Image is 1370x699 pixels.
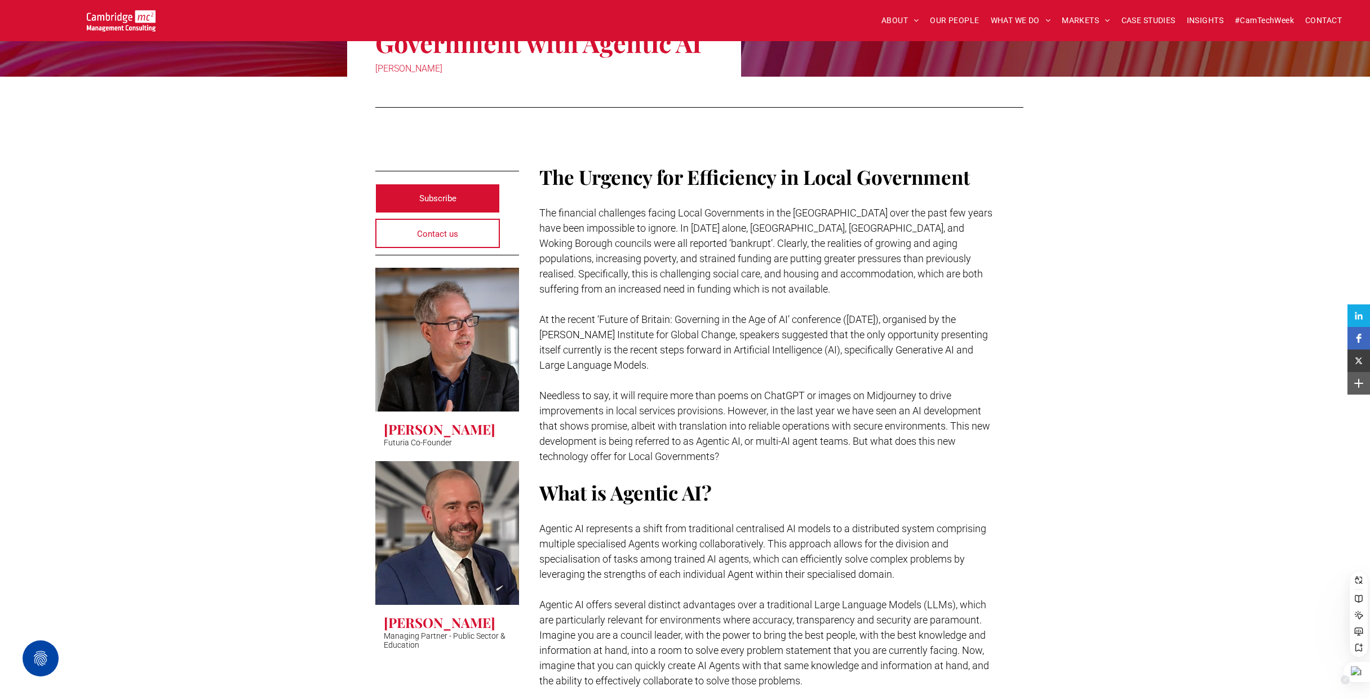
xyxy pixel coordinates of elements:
[539,313,988,371] span: At the recent ‘Future of Britain: Governing in the Age of AI’ conference ([DATE]), organised by t...
[539,599,986,626] span: Agentic AI offers several distinct advantages over a traditional Large Language Models (LLMs), wh...
[384,631,511,649] p: Managing Partner - Public Sector & Education
[375,61,713,77] div: [PERSON_NAME]
[375,219,500,248] a: Contact us
[539,479,712,506] span: What is Agentic AI?
[375,3,713,56] h1: Accelerating Local Government with Agentic AI
[375,184,500,213] a: Subscribe
[539,390,990,462] span: Needless to say, it will require more than poems on ChatGPT or images on Midjourney to drive impr...
[384,438,452,447] p: Futuria Co-Founder
[419,184,456,213] span: Subscribe
[1300,12,1347,29] a: CONTACT
[924,12,985,29] a: OUR PEOPLE
[384,420,495,438] h3: [PERSON_NAME]
[876,12,925,29] a: ABOUT
[87,12,156,24] a: Your Business Transformed | Cambridge Management Consulting
[1229,12,1300,29] a: #CamTechWeek
[1116,12,1181,29] a: CASE STUDIES
[539,629,989,687] span: Imagine you are a council leader, with the power to bring the best people, with the best knowledg...
[539,523,986,580] span: Agentic AI represents a shift from traditional centralised AI models to a distributed system comp...
[1056,12,1115,29] a: MARKETS
[417,220,458,248] span: Contact us
[539,163,970,190] span: The Urgency for Efficiency in Local Government
[985,12,1057,29] a: WHAT WE DO
[375,461,519,605] a: Procurement | Accelerating Local Government with Agentic AI
[1181,12,1229,29] a: INSIGHTS
[384,613,495,631] h3: [PERSON_NAME]
[87,10,156,32] img: Cambridge MC Logo, Procurement
[539,207,992,295] span: The financial challenges facing Local Governments in the [GEOGRAPHIC_DATA] over the past few year...
[375,268,519,412] a: Procurement | Accelerating Local Government with Agentic AI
